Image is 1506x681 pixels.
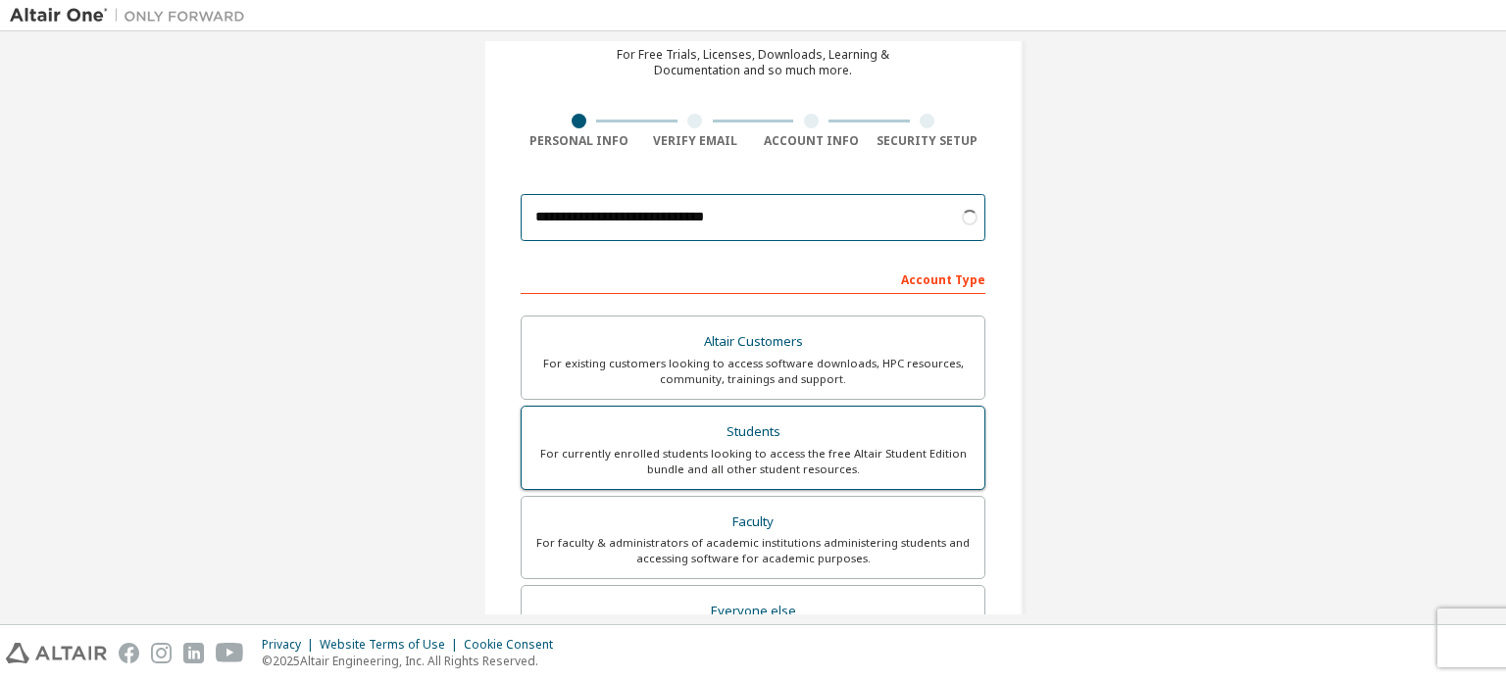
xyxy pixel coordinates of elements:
img: altair_logo.svg [6,643,107,663]
div: For Free Trials, Licenses, Downloads, Learning & Documentation and so much more. [617,47,889,78]
div: Faculty [533,509,973,536]
img: instagram.svg [151,643,172,663]
img: Altair One [10,6,255,25]
div: Verify Email [637,133,754,149]
div: For existing customers looking to access software downloads, HPC resources, community, trainings ... [533,356,973,387]
img: youtube.svg [216,643,244,663]
div: Cookie Consent [464,637,565,653]
div: Account Type [521,263,985,294]
div: Website Terms of Use [320,637,464,653]
div: Security Setup [870,133,986,149]
p: © 2025 Altair Engineering, Inc. All Rights Reserved. [262,653,565,669]
div: Students [533,418,973,446]
div: For currently enrolled students looking to access the free Altair Student Edition bundle and all ... [533,446,973,477]
img: facebook.svg [119,643,139,663]
div: Account Info [753,133,870,149]
div: For faculty & administrators of academic institutions administering students and accessing softwa... [533,535,973,566]
div: Altair Customers [533,328,973,356]
div: Personal Info [521,133,637,149]
div: Everyone else [533,598,973,625]
div: Privacy [262,637,320,653]
img: linkedin.svg [183,643,204,663]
